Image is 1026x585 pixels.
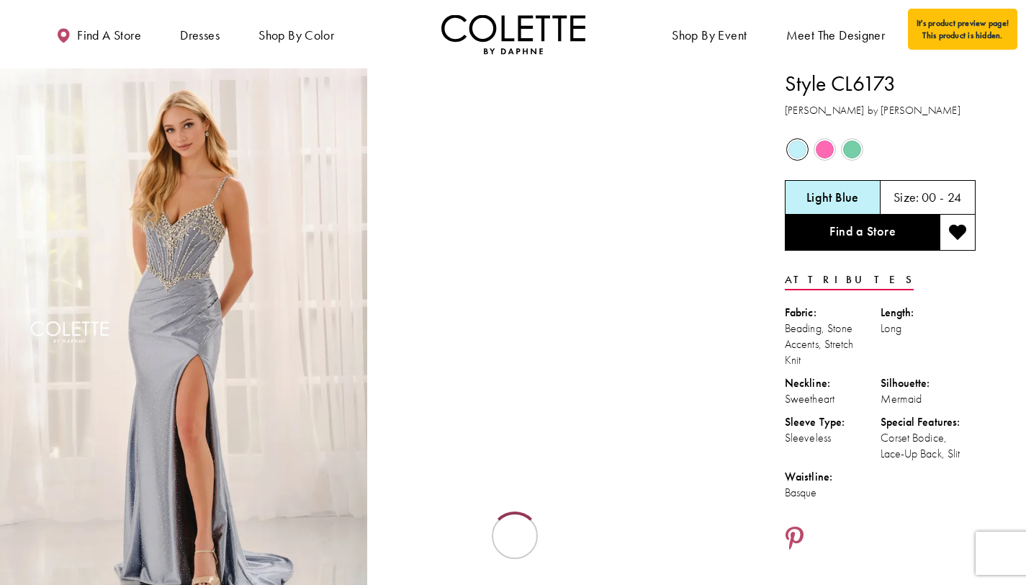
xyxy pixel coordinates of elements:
[785,485,881,501] div: Basque
[672,28,747,43] span: Shop By Event
[255,14,338,54] span: Shop by color
[881,375,976,391] div: Silhouette:
[785,68,976,99] h1: Style CL6173
[668,14,750,54] span: Shop By Event
[374,68,742,252] video: Style CL6173 Colette by Daphne #1 autoplay loop mute video
[785,430,881,446] div: Sleeveless
[441,14,585,54] a: Visit Home Page
[783,14,889,54] a: Meet the designer
[441,14,585,54] img: Colette by Daphne
[785,136,976,164] div: Product color controls state depends on size chosen
[881,391,976,407] div: Mermaid
[785,526,804,553] a: Share using Pinterest - Opens in new tab
[812,137,837,162] div: Pink
[806,190,859,205] h5: Chosen color
[77,28,141,43] span: Find a store
[53,14,145,54] a: Find a store
[940,215,976,251] button: Add to wishlist
[785,469,881,485] div: Waistline:
[785,102,976,119] h3: [PERSON_NAME] by [PERSON_NAME]
[180,28,220,43] span: Dresses
[785,305,881,321] div: Fabric:
[785,375,881,391] div: Neckline:
[258,28,334,43] span: Shop by color
[881,430,976,462] div: Corset Bodice, Lace-Up Back, Slit
[908,9,1017,50] div: It's product preview page! This product is hidden.
[785,269,914,290] a: Attributes
[785,321,881,368] div: Beading, Stone Accents, Stretch Knit
[785,414,881,430] div: Sleeve Type:
[922,190,962,205] h5: 00 - 24
[176,14,223,54] span: Dresses
[894,189,919,205] span: Size:
[785,215,940,251] a: Find a Store
[881,414,976,430] div: Special Features:
[785,137,810,162] div: Light Blue
[785,391,881,407] div: Sweetheart
[786,28,886,43] span: Meet the designer
[881,305,976,321] div: Length:
[840,137,865,162] div: Spearmint
[881,321,976,336] div: Long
